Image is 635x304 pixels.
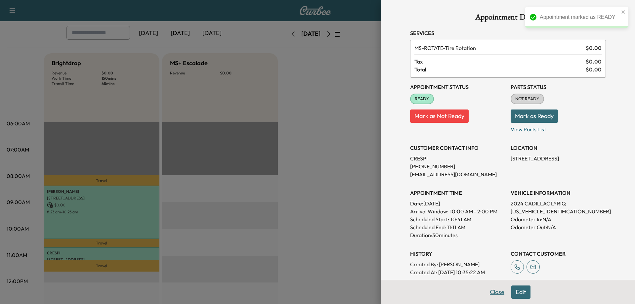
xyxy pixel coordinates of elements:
[410,199,505,207] p: Date: [DATE]
[511,144,606,152] h3: LOCATION
[410,83,505,91] h3: Appointment Status
[410,215,449,223] p: Scheduled Start:
[511,154,606,162] p: [STREET_ADDRESS]
[410,207,505,215] p: Arrival Window:
[410,29,606,37] h3: Services
[511,109,558,123] button: Mark as Ready
[410,189,505,197] h3: APPOINTMENT TIME
[486,285,509,299] button: Close
[410,250,505,258] h3: History
[410,13,606,24] h1: Appointment Details
[511,96,543,102] span: NOT READY
[586,44,602,52] span: $ 0.00
[410,223,446,231] p: Scheduled End:
[414,65,586,73] span: Total
[511,250,606,258] h3: CONTACT CUSTOMER
[411,96,433,102] span: READY
[410,163,461,170] a: [PHONE_NUMBER]
[450,207,497,215] span: 10:00 AM - 2:00 PM
[511,215,606,223] p: Odometer In: N/A
[410,268,505,276] p: Created At : [DATE] 10:35:22 AM
[511,207,606,215] p: [US_VEHICLE_IDENTIFICATION_NUMBER]
[586,65,602,73] span: $ 0.00
[410,144,505,152] h3: CUSTOMER CONTACT INFO
[511,199,606,207] p: 2024 CADILLAC LYRIQ
[511,123,606,133] p: View Parts List
[410,170,505,178] p: [EMAIL_ADDRESS][DOMAIN_NAME]
[511,285,530,299] button: Edit
[586,58,602,65] span: $ 0.00
[511,189,606,197] h3: VEHICLE INFORMATION
[540,13,619,21] div: Appointment marked as READY
[511,223,606,231] p: Odometer Out: N/A
[621,9,626,15] button: close
[450,215,471,223] p: 10:41 AM
[410,154,505,162] p: CRESPI
[414,44,583,52] span: Tire Rotation
[414,58,586,65] span: Tax
[410,109,469,123] button: Mark as Not Ready
[511,83,606,91] h3: Parts Status
[410,260,505,268] p: Created By : [PERSON_NAME]
[410,231,505,239] p: Duration: 30 minutes
[447,223,465,231] p: 11:11 AM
